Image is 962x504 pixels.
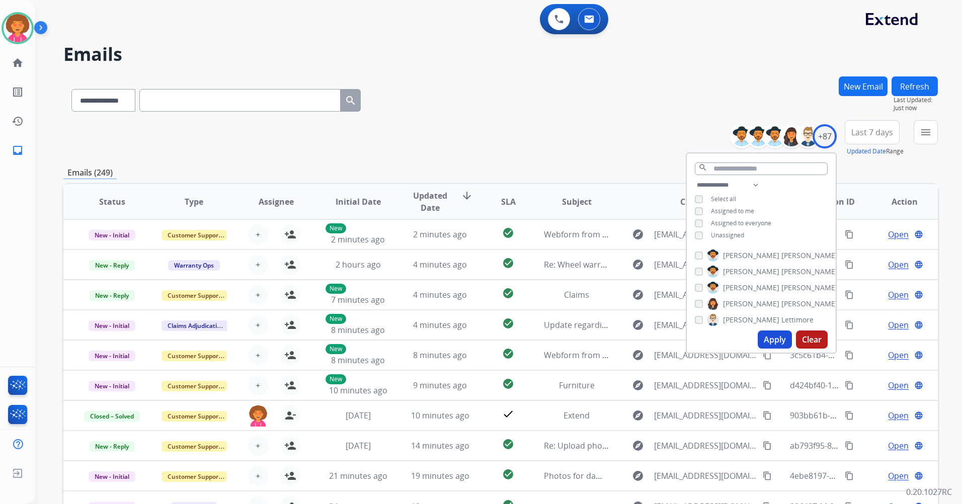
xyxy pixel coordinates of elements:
button: + [248,285,268,305]
mat-icon: content_copy [763,351,772,360]
span: [PERSON_NAME] [723,283,779,293]
span: Webform from [EMAIL_ADDRESS][DOMAIN_NAME] on [DATE] [544,350,772,361]
button: + [248,375,268,395]
button: + [248,436,268,456]
span: SLA [501,196,516,208]
span: Assignee [259,196,294,208]
span: Select all [711,195,736,203]
p: New [326,374,346,384]
span: Open [888,228,909,240]
span: d424bf40-1a83-4c66-aa07-4dc35b5df78f [790,380,940,391]
mat-icon: person_add [284,319,296,331]
span: [PERSON_NAME] [723,250,779,261]
mat-icon: inbox [12,144,24,156]
span: Customer Support [162,351,227,361]
mat-icon: history [12,115,24,127]
span: Closed – Solved [84,411,140,422]
mat-icon: content_copy [845,381,854,390]
button: Updated Date [847,147,886,155]
span: Customer Support [162,471,227,482]
button: + [248,345,268,365]
mat-icon: language [914,320,923,329]
span: Open [888,379,909,391]
span: [EMAIL_ADDRESS][DOMAIN_NAME] [654,349,757,361]
span: New - Initial [89,320,135,331]
mat-icon: arrow_downward [461,190,473,202]
mat-icon: language [914,411,923,420]
span: [PERSON_NAME] [781,267,838,277]
mat-icon: content_copy [845,290,854,299]
span: 2 hours ago [336,259,381,270]
mat-icon: person_add [284,259,296,271]
mat-icon: menu [920,126,932,138]
mat-icon: content_copy [845,411,854,420]
span: [EMAIL_ADDRESS][DOMAIN_NAME] [654,289,757,301]
button: + [248,466,268,486]
span: Re: Wheel warranty help and Extend [544,259,681,270]
img: agent-avatar [248,405,268,427]
span: Open [888,349,909,361]
mat-icon: person_add [284,289,296,301]
button: Clear [796,330,828,349]
mat-icon: content_copy [845,351,854,360]
span: [PERSON_NAME] [723,299,779,309]
mat-icon: home [12,57,24,69]
span: [PERSON_NAME] [723,315,779,325]
span: 10 minutes ago [329,385,387,396]
p: Emails (249) [63,166,117,179]
img: avatar [4,14,32,42]
span: New - Reply [89,290,135,301]
mat-icon: explore [632,349,644,361]
mat-icon: content_copy [763,381,772,390]
span: 14 minutes ago [411,440,469,451]
mat-icon: language [914,471,923,480]
span: Customer Support [162,230,227,240]
span: 19 minutes ago [411,470,469,481]
span: Customer Support [162,290,227,301]
span: Open [888,440,909,452]
span: [EMAIL_ADDRESS][DOMAIN_NAME] [654,259,757,271]
span: + [256,289,260,301]
span: Re: Upload photos to continue your claim [544,440,702,451]
span: [EMAIL_ADDRESS][DOMAIN_NAME] [654,470,757,482]
button: Refresh [892,76,938,96]
span: + [256,470,260,482]
mat-icon: explore [632,440,644,452]
mat-icon: check_circle [502,227,514,239]
mat-icon: language [914,290,923,299]
span: Last 7 days [851,130,893,134]
h2: Emails [63,44,938,64]
span: [PERSON_NAME] [723,267,779,277]
span: Unassigned [711,231,744,239]
span: 4 minutes ago [413,289,467,300]
mat-icon: language [914,260,923,269]
mat-icon: explore [632,319,644,331]
span: ab793f95-806d-429b-bb4b-35a2438f82f0 [790,440,942,451]
span: New - Initial [89,471,135,482]
mat-icon: language [914,381,923,390]
span: [EMAIL_ADDRESS][DOMAIN_NAME] [654,228,757,240]
mat-icon: check_circle [502,378,514,390]
span: 9 minutes ago [413,380,467,391]
p: New [326,314,346,324]
span: Open [888,319,909,331]
mat-icon: person_add [284,470,296,482]
mat-icon: check_circle [502,438,514,450]
span: + [256,228,260,240]
span: Photos for damage claim [544,470,639,481]
mat-icon: content_copy [845,320,854,329]
p: 0.20.1027RC [906,486,952,498]
span: Lettimore [781,315,814,325]
div: +87 [813,124,837,148]
span: Webform from [EMAIL_ADDRESS][DOMAIN_NAME] on [DATE] [544,229,772,240]
span: Open [888,259,909,271]
span: New - Reply [89,441,135,452]
span: New - Initial [89,230,135,240]
span: Initial Date [336,196,381,208]
span: Open [888,289,909,301]
mat-icon: content_copy [845,230,854,239]
button: + [248,224,268,244]
span: + [256,349,260,361]
mat-icon: explore [632,289,644,301]
span: Furniture [559,380,595,391]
